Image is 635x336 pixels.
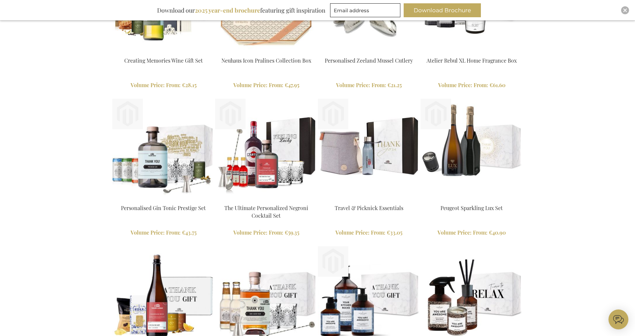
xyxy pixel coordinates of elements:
input: Email address [330,3,400,17]
span: €28.15 [182,82,197,88]
a: Atelier Rebul XL Home Fragrance Box [421,49,523,55]
span: €61.60 [490,82,505,88]
span: From [372,82,386,88]
span: €47.95 [285,82,299,88]
span: From [371,229,385,236]
a: Travel & Picknick Essentials Travel & Picknick Essentials [318,196,420,202]
span: From [269,229,283,236]
a: Volume Price: From €43.75 [112,229,214,237]
img: Personalised Gin Tonic Prestige Set [112,99,214,201]
a: Volume Price: From €21.25 [318,82,420,89]
button: Download Brochure [404,3,481,17]
a: Neuhaus Icon Pralines Collection Box [221,57,311,64]
span: €43.75 [182,229,197,236]
a: Personalised Zeeland Mussel Cutlery [318,49,420,55]
a: Creating Memories Wine Gift Set [124,57,203,64]
img: Close [623,8,627,12]
img: The Ultimate Personalized Negroni Cocktail Set [215,99,246,129]
span: From [474,82,488,88]
div: Download our featuring gift inspiration [154,3,328,17]
div: Close [621,6,629,14]
a: Peugeot Sparkling Lux Set [440,204,503,211]
span: €59.35 [285,229,299,236]
span: From [473,229,488,236]
a: Volume Price: From €59.35 [215,229,317,237]
span: Volume Price: [131,82,165,88]
a: Volume Price: From €28.15 [112,82,214,89]
iframe: belco-activator-frame [608,309,628,329]
a: Volume Price: From €40.90 [421,229,523,237]
a: Volume Price: From €33.05 [318,229,420,237]
span: Volume Price: [438,82,472,88]
span: €21.25 [387,82,402,88]
img: Travel & Picknick Essentials [318,99,348,129]
span: Volume Price: [233,82,267,88]
a: Personalised Zeeland Mussel Cutlery [325,57,413,64]
a: The Ultimate Personalized Negroni Cocktail Set The Ultimate Personalized Negroni Cocktail Set [215,196,317,202]
form: marketing offers and promotions [330,3,402,19]
img: Peugeot Sparkling Lux Set [421,99,451,129]
span: Volume Price: [437,229,472,236]
a: The Ultimate Personalized Negroni Cocktail Set [224,204,308,219]
img: The Gift Label Hand & Kitchen Set [318,246,348,277]
span: €40.90 [489,229,506,236]
span: Volume Price: [131,229,165,236]
a: Neuhaus Icon Pralines Collection Box - Exclusive Business Gifts [215,49,317,55]
a: Personalised Gin Tonic Prestige Set Personalised Gin Tonic Prestige Set [112,196,214,202]
a: Volume Price: From €47.95 [215,82,317,89]
span: From [166,82,181,88]
a: Atelier Rebul XL Home Fragrance Box [427,57,517,64]
img: The Ultimate Personalized Negroni Cocktail Set [215,99,317,201]
a: Volume Price: From €61.60 [421,82,523,89]
span: Volume Price: [336,82,370,88]
span: From [269,82,283,88]
a: Personalised Gin Tonic Prestige Set [121,204,206,211]
b: 2025 year-end brochure [195,6,260,14]
a: EB-PKT-PEUG-CHAM-LUX Peugeot Sparkling Lux Set [421,196,523,202]
span: Volume Price: [335,229,370,236]
span: From [166,229,181,236]
span: €33.05 [387,229,402,236]
img: Travel & Picknick Essentials [318,99,420,201]
img: EB-PKT-PEUG-CHAM-LUX [421,99,523,201]
a: Travel & Picknick Essentials [335,204,403,211]
span: Volume Price: [233,229,267,236]
a: Personalised White Wine [112,49,214,55]
img: Personalised Gin Tonic Prestige Set [112,99,143,129]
